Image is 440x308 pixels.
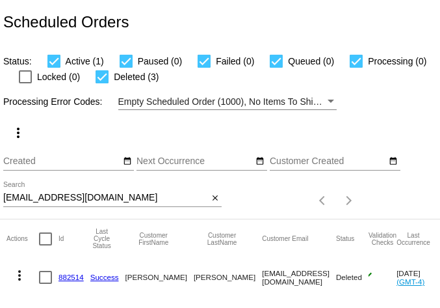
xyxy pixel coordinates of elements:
span: Deleted [336,273,362,281]
button: Change sorting for Status [336,235,354,243]
a: 882514 [58,273,84,281]
button: Change sorting for CustomerFirstName [125,232,182,246]
span: Locked (0) [37,69,80,85]
button: Change sorting for LastProcessingCycleId [90,228,114,249]
mat-header-cell: Actions [6,219,39,259]
button: Previous page [310,188,336,214]
mat-icon: date_range [389,156,398,167]
mat-select: Filter by Processing Error Codes [118,94,337,110]
mat-cell: [PERSON_NAME] [125,259,194,296]
mat-cell: [EMAIL_ADDRESS][DOMAIN_NAME] [262,259,336,296]
button: Change sorting for LastOccurrenceUtc [396,232,430,246]
input: Customer Created [270,156,387,167]
mat-cell: [PERSON_NAME] [194,259,262,296]
input: Next Occurrence [136,156,253,167]
button: Next page [336,188,362,214]
h2: Scheduled Orders [3,13,129,31]
span: Active (1) [66,53,104,69]
input: Created [3,156,120,167]
mat-icon: more_vert [12,268,27,283]
mat-icon: date_range [123,156,132,167]
button: Clear [208,191,222,205]
a: (GMT-4) [396,277,424,286]
span: Failed (0) [216,53,254,69]
span: Status: [3,56,32,66]
span: Queued (0) [288,53,334,69]
button: Change sorting for Id [58,235,64,243]
button: Change sorting for CustomerEmail [262,235,308,243]
mat-icon: close [211,193,220,204]
input: Search [3,193,208,203]
mat-icon: more_vert [10,125,26,141]
span: Deleted (3) [114,69,159,85]
button: Change sorting for CustomerLastName [194,232,250,246]
mat-icon: date_range [255,156,265,167]
span: Processing (0) [368,53,426,69]
span: Paused (0) [138,53,182,69]
span: Processing Error Codes: [3,96,103,107]
a: Success [90,273,119,281]
mat-header-cell: Validation Checks [369,219,396,259]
